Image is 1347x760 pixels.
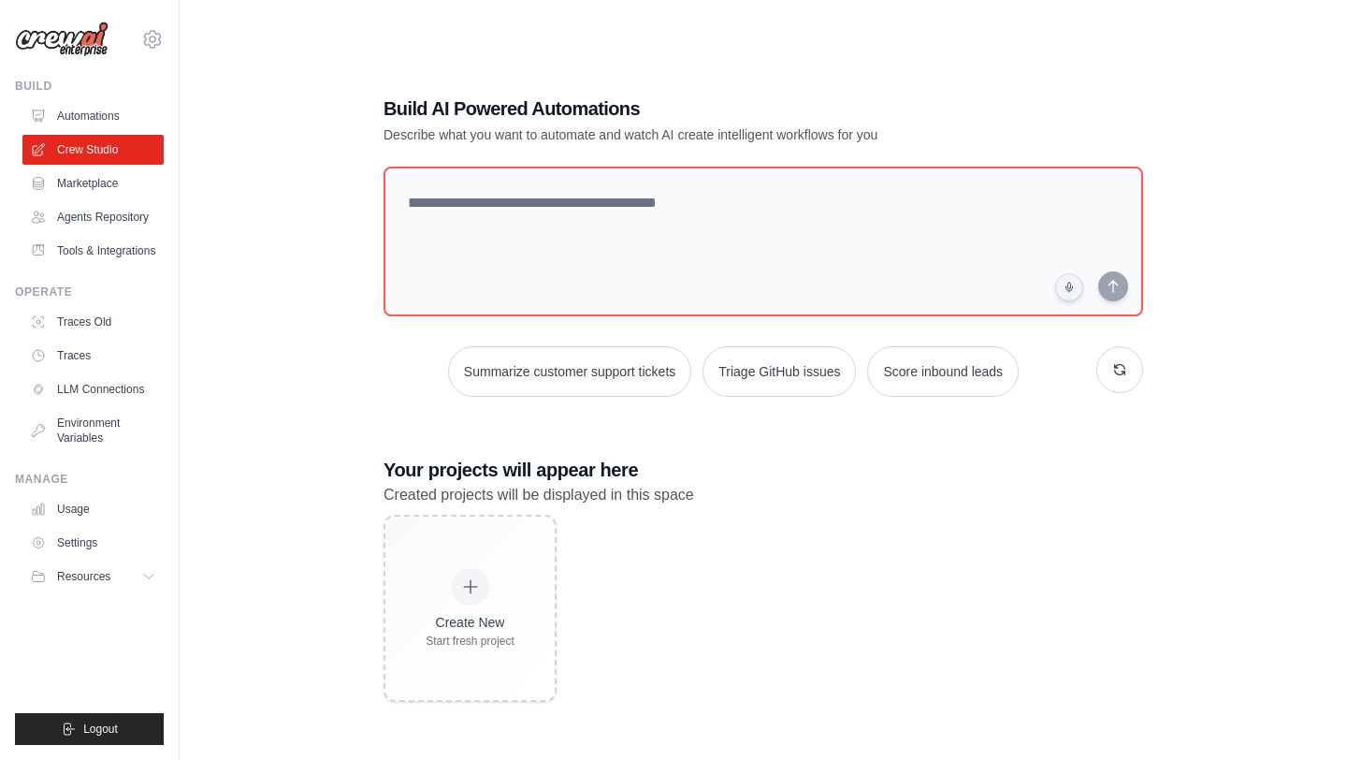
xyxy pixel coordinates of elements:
a: Crew Studio [22,135,164,165]
button: Summarize customer support tickets [448,346,691,397]
h1: Build AI Powered Automations [384,95,1012,122]
p: Describe what you want to automate and watch AI create intelligent workflows for you [384,125,1012,144]
a: Traces [22,341,164,371]
a: Automations [22,101,164,131]
button: Score inbound leads [867,346,1019,397]
a: Marketplace [22,168,164,198]
a: Settings [22,528,164,558]
div: Manage [15,472,164,487]
div: Start fresh project [426,634,514,649]
a: Usage [22,494,164,524]
div: Operate [15,285,164,300]
a: Agents Repository [22,202,164,232]
a: Tools & Integrations [22,236,164,266]
button: Click to speak your automation idea [1055,273,1083,301]
span: Logout [83,722,118,737]
h3: Your projects will appear here [384,457,1143,483]
div: Build [15,79,164,94]
button: Triage GitHub issues [702,346,856,397]
a: Traces Old [22,307,164,337]
button: Get new suggestions [1096,346,1143,393]
button: Resources [22,562,164,592]
p: Created projects will be displayed in this space [384,483,1143,507]
img: Logo [15,22,109,57]
a: LLM Connections [22,374,164,404]
span: Resources [57,569,110,584]
button: Logout [15,713,164,745]
div: Create New [426,613,514,632]
a: Environment Variables [22,408,164,453]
